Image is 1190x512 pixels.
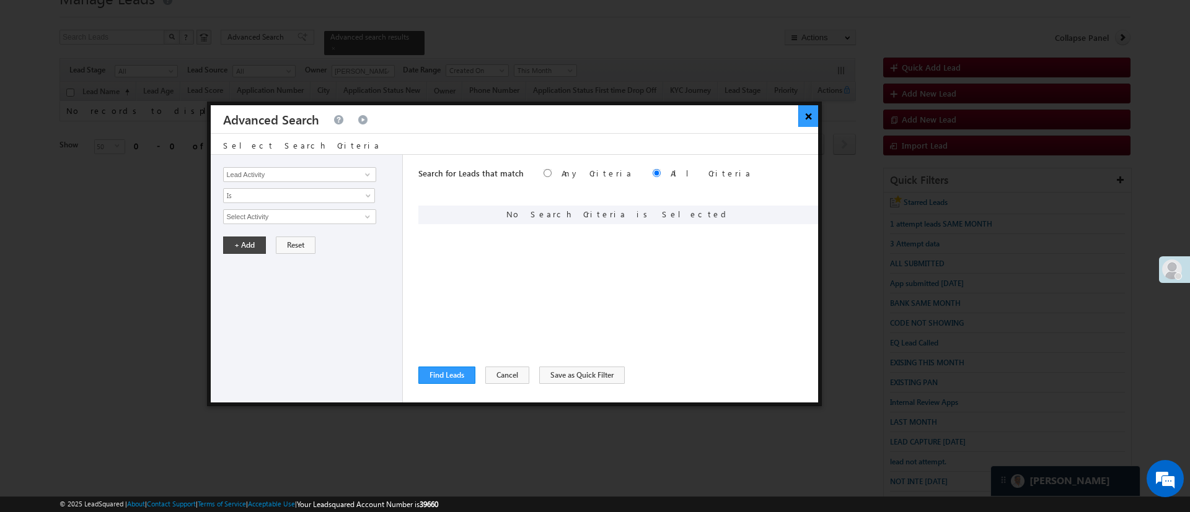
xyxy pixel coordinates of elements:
[297,500,438,509] span: Your Leadsquared Account Number is
[21,65,52,81] img: d_60004797649_company_0_60004797649
[198,500,246,508] a: Terms of Service
[671,168,752,178] label: All Criteria
[358,168,374,181] a: Show All Items
[358,210,374,223] a: Show All Items
[223,209,376,224] input: Type to Search
[420,500,438,509] span: 39660
[147,500,196,508] a: Contact Support
[223,167,376,182] input: Type to Search
[223,188,375,203] a: Is
[418,206,818,224] div: No Search Criteria is Selected
[562,168,633,178] label: Any Criteria
[223,140,381,150] span: Select Search Criteria
[223,105,319,133] h3: Advanced Search
[224,190,358,201] span: Is
[418,367,475,384] button: Find Leads
[248,500,295,508] a: Acceptable Use
[203,6,233,36] div: Minimize live chat window
[16,115,226,371] textarea: Type your message and hit 'Enter'
[127,500,145,508] a: About
[418,168,524,178] span: Search for Leads that match
[798,105,819,127] button: ×
[169,381,225,398] em: Start Chat
[64,65,208,81] div: Chat with us now
[276,236,315,254] button: Reset
[485,367,529,384] button: Cancel
[539,367,625,384] button: Save as Quick Filter
[59,498,438,510] span: © 2025 LeadSquared | | | | |
[223,236,266,254] button: + Add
